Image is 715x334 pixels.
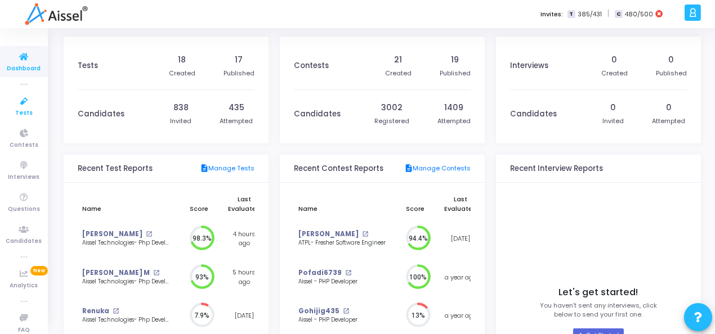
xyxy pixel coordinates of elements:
th: Last Evaluated [440,188,482,219]
div: Created [169,69,195,78]
td: a year ago [440,258,482,297]
mat-icon: open_in_new [362,231,368,237]
span: T [567,10,575,19]
a: [PERSON_NAME] [298,229,359,239]
mat-icon: open_in_new [345,270,351,276]
span: 480/500 [625,10,653,19]
p: You haven’t sent any interviews, click below to send your first one. [540,301,657,319]
span: Interviews [8,173,40,182]
div: 0 [611,102,616,114]
mat-icon: description [404,164,413,174]
a: Gohijig435 [298,306,339,316]
div: 838 [173,102,189,114]
div: 19 [452,54,459,66]
td: [DATE] [440,219,482,258]
div: Attempted [220,116,253,126]
div: Registered [374,116,409,126]
div: 18 [178,54,186,66]
div: Published [656,69,687,78]
div: Aissel Technologies- Php Developer- [82,278,169,286]
div: Invited [171,116,192,126]
span: Candidates [6,237,42,246]
div: 21 [395,54,403,66]
div: Published [224,69,254,78]
div: Invited [603,116,624,126]
a: Manage Tests [200,164,254,174]
span: New [30,266,48,276]
div: 435 [229,102,244,114]
mat-icon: open_in_new [343,308,349,314]
h3: Interviews [510,61,548,70]
img: logo [25,3,87,25]
div: 3002 [381,102,403,114]
div: Created [385,69,412,78]
span: Questions [8,205,40,214]
div: 1409 [445,102,464,114]
span: | [607,8,609,20]
mat-icon: description [200,164,208,174]
span: Tests [15,109,33,118]
a: Manage Contests [404,164,471,174]
div: 17 [235,54,243,66]
th: Name [294,188,391,219]
a: [PERSON_NAME] M [82,268,150,278]
mat-icon: open_in_new [113,308,119,314]
label: Invites: [540,10,563,19]
mat-icon: open_in_new [146,231,152,237]
div: ATPL- Fresher Software Engineer [298,239,386,247]
div: Attempted [437,116,471,126]
h3: Recent Interview Reports [510,164,603,173]
a: [PERSON_NAME] [82,229,142,239]
h3: Contests [294,61,329,70]
h3: Recent Contest Reports [294,164,383,173]
div: 0 [666,102,672,114]
th: Score [175,188,224,219]
span: 385/431 [578,10,602,19]
h3: Candidates [294,110,341,119]
h3: Tests [78,61,98,70]
mat-icon: open_in_new [153,270,159,276]
th: Score [391,188,440,219]
div: 0 [612,54,618,66]
div: Published [440,69,471,78]
th: Last Evaluated [224,188,266,219]
span: Contests [10,141,38,150]
th: Name [78,188,175,219]
h4: Let's get started! [559,287,638,298]
span: Dashboard [7,64,41,74]
div: Attempted [653,116,686,126]
span: Analytics [10,281,38,291]
div: Aissel Technologies- Php Developer- [82,316,169,324]
h3: Candidates [78,110,124,119]
td: 5 hours ago [224,258,266,297]
h3: Recent Test Reports [78,164,153,173]
div: Aissel - PHP Developer [298,316,386,324]
div: Created [601,69,628,78]
span: C [615,10,622,19]
td: 4 hours ago [224,219,266,258]
h3: Candidates [510,110,557,119]
a: Pofadi6739 [298,268,342,278]
div: Aissel - PHP Developer [298,278,386,286]
div: 0 [669,54,674,66]
a: Renuka [82,306,109,316]
div: Aissel Technologies- Php Developer- [82,239,169,247]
